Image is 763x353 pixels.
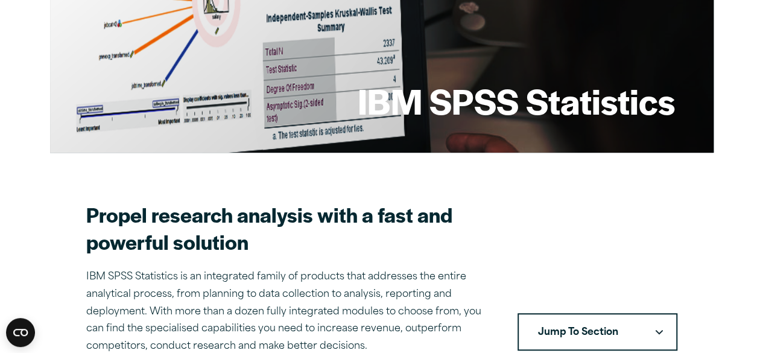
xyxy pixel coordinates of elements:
[655,329,663,335] svg: Downward pointing chevron
[86,201,489,255] h2: Propel research analysis with a fast and powerful solution
[518,313,677,351] nav: Table of Contents
[6,318,35,347] button: Open CMP widget
[358,77,675,124] h1: IBM SPSS Statistics
[518,313,677,351] button: Jump To SectionDownward pointing chevron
